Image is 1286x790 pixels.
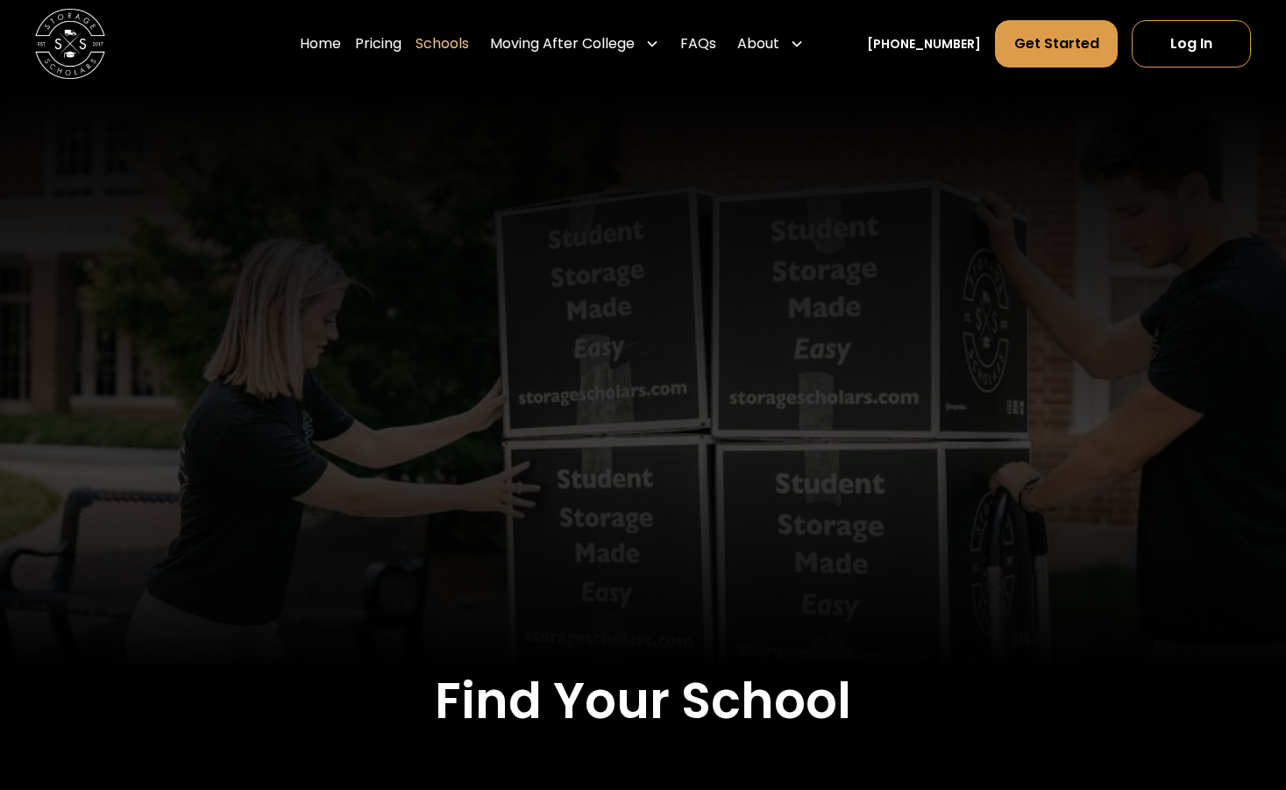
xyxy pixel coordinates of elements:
a: Home [300,19,341,68]
div: About [730,19,811,68]
a: Schools [416,19,469,68]
a: Get Started [995,20,1117,68]
div: Moving After College [483,19,666,68]
div: Moving After College [490,33,635,54]
div: About [737,33,779,54]
a: [PHONE_NUMBER] [867,35,981,53]
h2: Find Your School [35,672,1251,730]
img: Storage Scholars main logo [35,9,105,79]
a: Pricing [355,19,401,68]
a: FAQs [680,19,716,68]
a: Log In [1132,20,1251,68]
